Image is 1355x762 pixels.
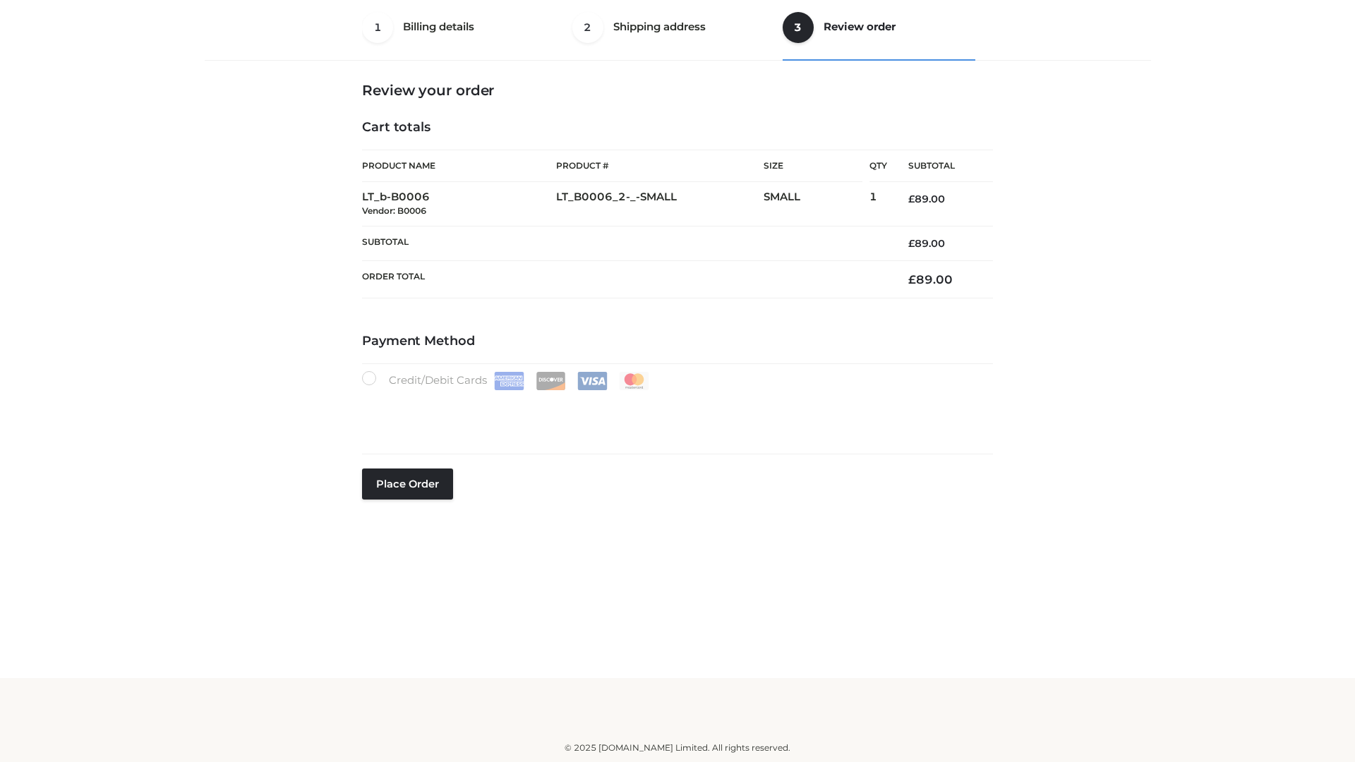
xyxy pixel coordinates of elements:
th: Order Total [362,261,887,298]
h4: Cart totals [362,120,993,135]
th: Qty [869,150,887,182]
label: Credit/Debit Cards [362,371,651,390]
td: 1 [869,182,887,226]
button: Place order [362,468,453,500]
span: £ [908,193,915,205]
span: £ [908,237,915,250]
span: £ [908,272,916,286]
th: Subtotal [362,226,887,260]
img: Discover [536,372,566,390]
bdi: 89.00 [908,193,945,205]
h3: Review your order [362,82,993,99]
div: © 2025 [DOMAIN_NAME] Limited. All rights reserved. [210,741,1145,755]
td: LT_b-B0006 [362,182,556,226]
img: Mastercard [619,372,649,390]
th: Size [764,150,862,182]
th: Product Name [362,150,556,182]
td: SMALL [764,182,869,226]
h4: Payment Method [362,334,993,349]
img: Visa [577,372,608,390]
small: Vendor: B0006 [362,205,426,216]
th: Product # [556,150,764,182]
bdi: 89.00 [908,272,953,286]
iframe: Secure payment input frame [359,387,990,439]
bdi: 89.00 [908,237,945,250]
img: Amex [494,372,524,390]
td: LT_B0006_2-_-SMALL [556,182,764,226]
th: Subtotal [887,150,993,182]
